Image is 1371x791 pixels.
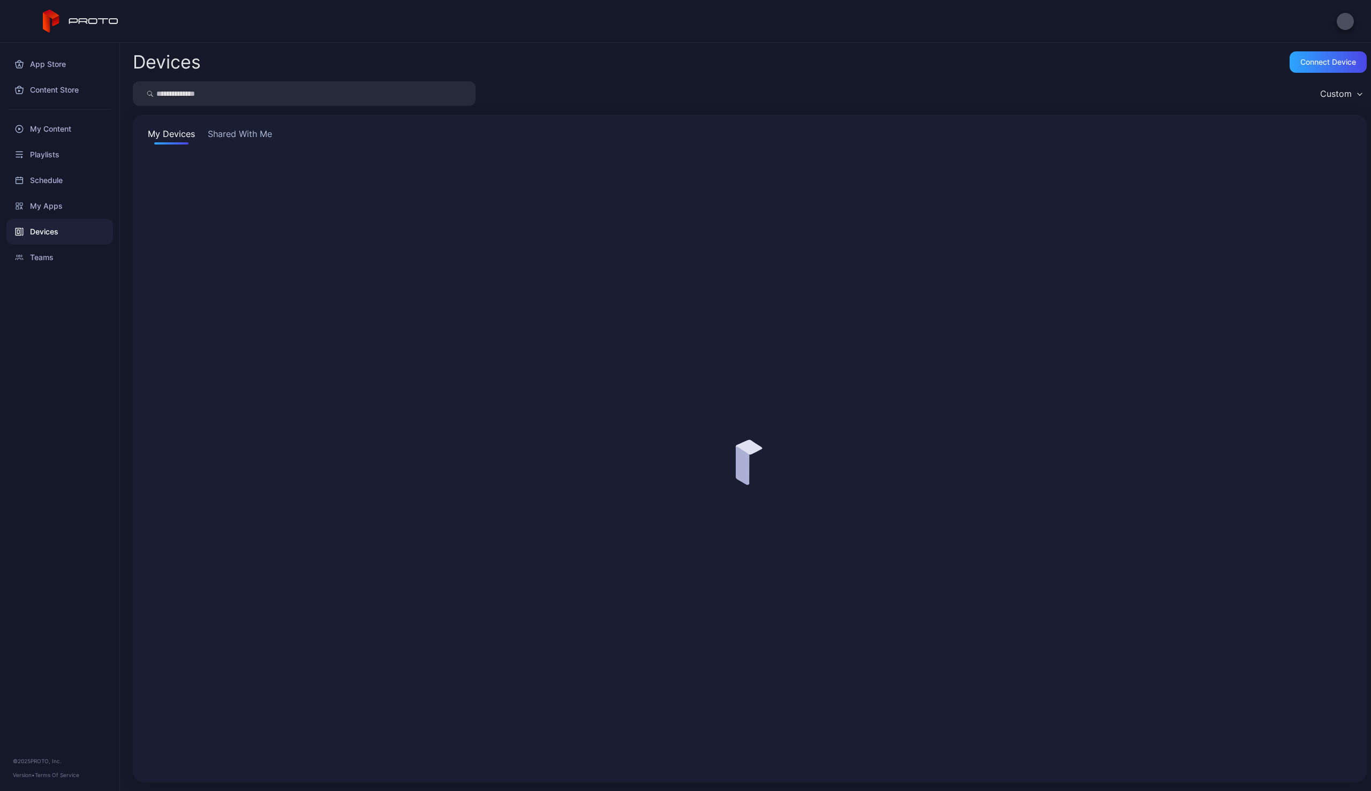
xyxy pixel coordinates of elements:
div: Connect device [1300,58,1356,66]
span: Version • [13,772,35,778]
button: Custom [1315,81,1367,106]
button: Shared With Me [206,127,274,144]
h2: Devices [133,52,201,72]
button: My Devices [146,127,197,144]
a: Schedule [6,168,113,193]
div: Custom [1320,88,1352,99]
div: © 2025 PROTO, Inc. [13,757,107,765]
a: Terms Of Service [35,772,79,778]
a: App Store [6,51,113,77]
a: My Apps [6,193,113,219]
a: Playlists [6,142,113,168]
a: Teams [6,245,113,270]
a: Devices [6,219,113,245]
a: My Content [6,116,113,142]
a: Content Store [6,77,113,103]
button: Connect device [1290,51,1367,73]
